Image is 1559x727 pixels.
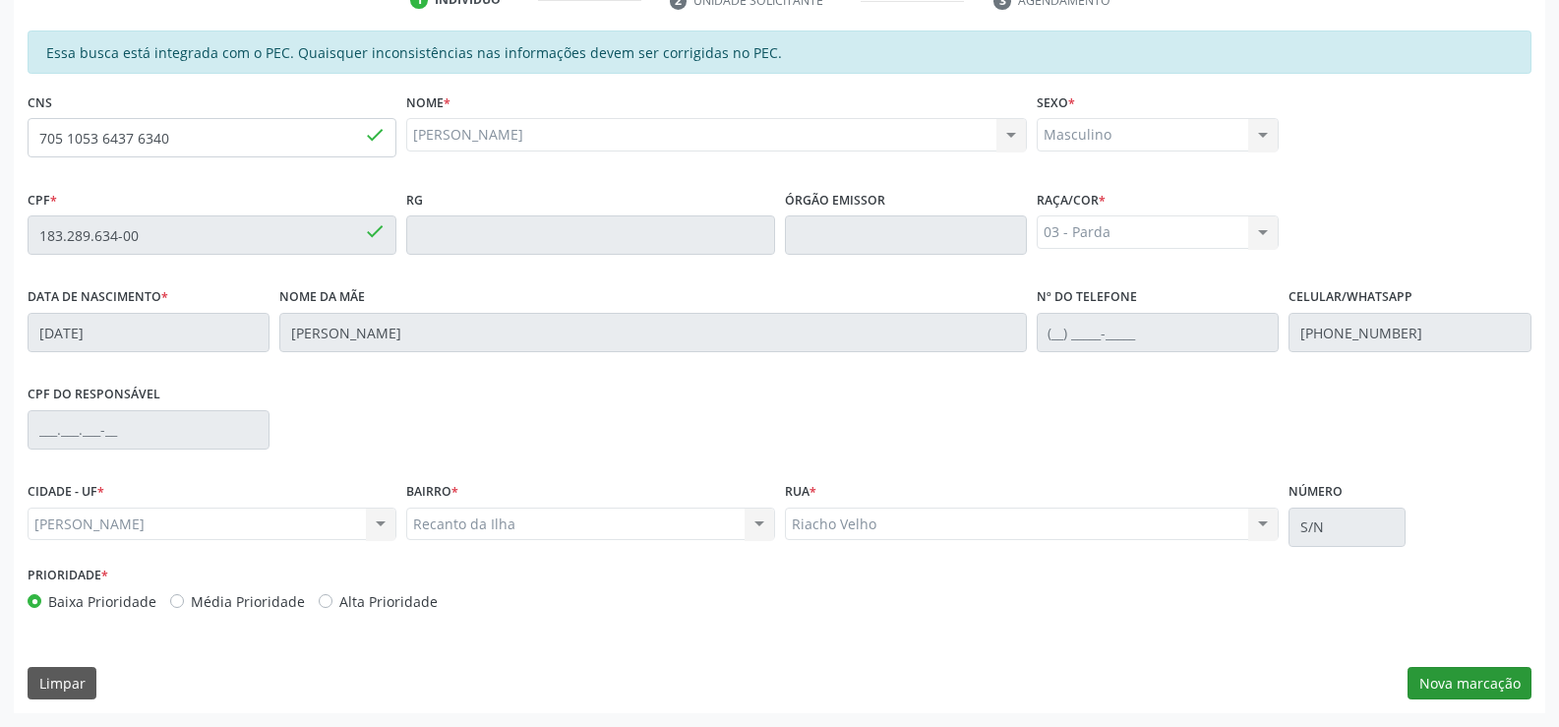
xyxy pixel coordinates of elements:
[364,124,386,146] span: done
[1289,282,1412,313] label: Celular/WhatsApp
[28,30,1531,74] div: Essa busca está integrada com o PEC. Quaisquer inconsistências nas informações devem ser corrigid...
[28,380,160,410] label: CPF do responsável
[406,477,458,508] label: BAIRRO
[191,591,305,612] label: Média Prioridade
[279,282,365,313] label: Nome da mãe
[28,88,52,118] label: CNS
[28,410,270,450] input: ___.___.___-__
[1289,313,1530,352] input: (__) _____-_____
[28,185,57,215] label: CPF
[406,185,423,215] label: RG
[364,220,386,242] span: done
[1408,667,1531,700] button: Nova marcação
[785,185,885,215] label: Órgão emissor
[1037,282,1137,313] label: Nº do Telefone
[28,477,104,508] label: CIDADE - UF
[406,88,450,118] label: Nome
[28,282,168,313] label: Data de nascimento
[785,477,816,508] label: Rua
[1037,313,1279,352] input: (__) _____-_____
[28,561,108,591] label: Prioridade
[1289,477,1343,508] label: Número
[28,313,270,352] input: __/__/____
[1037,185,1106,215] label: Raça/cor
[48,591,156,612] label: Baixa Prioridade
[1037,88,1075,118] label: Sexo
[339,591,438,612] label: Alta Prioridade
